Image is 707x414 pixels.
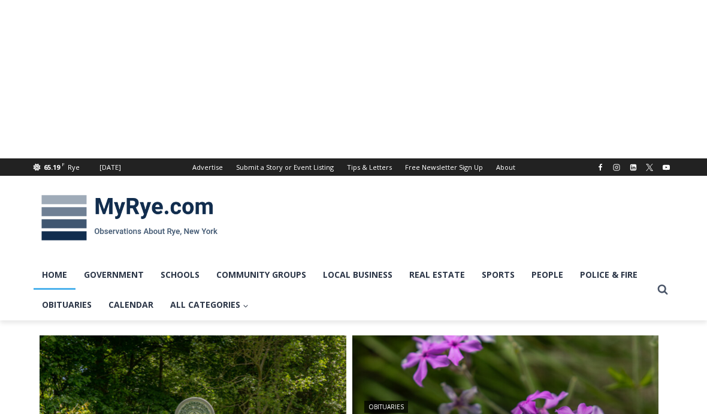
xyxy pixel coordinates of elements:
[572,260,646,290] a: Police & Fire
[473,260,523,290] a: Sports
[186,158,522,176] nav: Secondary Navigation
[75,260,152,290] a: Government
[34,290,100,320] a: Obituaries
[659,160,673,175] a: YouTube
[340,158,398,176] a: Tips & Letters
[609,160,624,175] a: Instagram
[626,160,640,175] a: Linkedin
[162,290,257,320] a: All Categories
[364,401,408,413] a: Obituaries
[401,260,473,290] a: Real Estate
[68,162,80,173] div: Rye
[315,260,401,290] a: Local Business
[490,158,522,176] a: About
[398,158,490,176] a: Free Newsletter Sign Up
[44,163,60,172] span: 65.19
[229,158,340,176] a: Submit a Story or Event Listing
[34,260,75,290] a: Home
[523,260,572,290] a: People
[99,162,121,173] div: [DATE]
[186,158,229,176] a: Advertise
[642,160,657,175] a: X
[62,161,65,167] span: F
[34,187,225,249] img: MyRye.com
[34,260,652,320] nav: Primary Navigation
[152,260,208,290] a: Schools
[208,260,315,290] a: Community Groups
[593,160,608,175] a: Facebook
[100,290,162,320] a: Calendar
[170,298,249,311] span: All Categories
[652,279,673,301] button: View Search Form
